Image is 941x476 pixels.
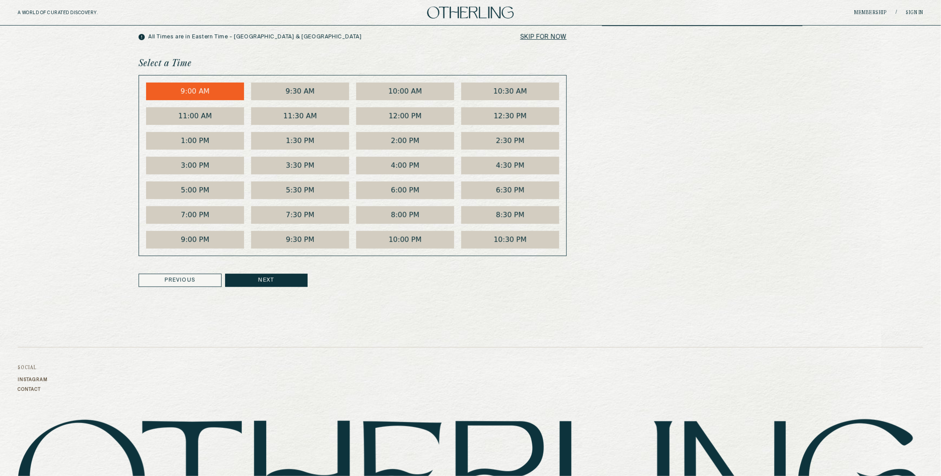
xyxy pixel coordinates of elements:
[18,10,136,15] h5: A WORLD OF CURATED DISCOVERY.
[461,206,559,224] button: 8:30 PM
[148,34,361,40] p: All Times are in Eastern Time - [GEOGRAPHIC_DATA] & [GEOGRAPHIC_DATA]
[251,231,349,249] button: 9:30 PM
[356,231,454,249] button: 10:00 PM
[251,157,349,174] button: 3:30 PM
[251,83,349,100] button: 9:30 AM
[139,274,222,287] button: Previous
[251,206,349,224] button: 7:30 PM
[461,181,559,199] button: 6:30 PM
[356,132,454,150] button: 2:00 PM
[427,7,514,19] img: logo
[461,107,559,125] button: 12:30 PM
[356,83,454,100] button: 10:00 AM
[146,181,244,199] button: 5:00 PM
[461,157,559,174] button: 4:30 PM
[251,132,349,150] button: 1:30 PM
[225,274,308,287] button: Next
[356,206,454,224] button: 8:00 PM
[356,157,454,174] button: 4:00 PM
[461,83,559,100] button: 10:30 AM
[18,377,48,382] a: Instagram
[146,83,244,100] button: 9:00 AM
[906,10,924,15] a: Sign in
[146,157,244,174] button: 3:00 PM
[146,231,244,249] button: 9:00 PM
[146,132,244,150] button: 1:00 PM
[356,107,454,125] button: 12:00 PM
[854,10,887,15] a: Membership
[251,181,349,199] button: 5:30 PM
[461,231,559,249] button: 10:30 PM
[356,181,454,199] button: 6:00 PM
[18,365,48,370] h3: Social
[146,107,244,125] button: 11:00 AM
[146,206,244,224] button: 7:00 PM
[461,132,559,150] button: 2:30 PM
[18,387,48,392] a: Contact
[251,107,349,125] button: 11:30 AM
[520,33,567,42] button: skip for now
[896,9,897,16] span: /
[139,59,567,68] p: Select a Time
